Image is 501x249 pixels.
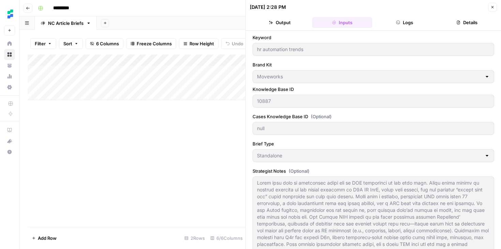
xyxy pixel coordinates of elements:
[30,38,56,49] button: Filter
[4,60,15,71] a: Your Data
[311,113,332,120] span: (Optional)
[4,8,16,20] img: Ten Speed Logo
[4,82,15,93] a: Settings
[179,38,218,49] button: Row Height
[221,38,248,49] button: Undo
[257,46,490,53] input: Keyword
[208,233,245,244] div: 6/6 Columns
[4,125,15,136] a: AirOps Academy
[312,17,372,28] button: Inputs
[182,233,208,244] div: 2 Rows
[257,73,482,80] input: Moveworks
[437,17,497,28] button: Details
[86,38,123,49] button: 6 Columns
[63,40,72,47] span: Sort
[253,168,494,174] label: Strategist Notes
[28,233,61,244] button: Add Row
[253,140,494,147] label: Brief Type
[4,146,15,157] button: Help + Support
[4,71,15,82] a: Usage
[48,20,83,27] div: NC Article Briefs
[4,38,15,49] a: Home
[126,38,176,49] button: Freeze Columns
[4,136,15,146] button: What's new?
[189,40,214,47] span: Row Height
[4,136,15,146] div: What's new?
[59,38,83,49] button: Sort
[375,17,435,28] button: Logs
[4,5,15,22] button: Workspace: Ten Speed
[4,49,15,60] a: Browse
[137,40,172,47] span: Freeze Columns
[35,40,46,47] span: Filter
[232,40,243,47] span: Undo
[253,113,494,120] label: Cases Knowledge Base ID
[250,4,286,11] div: [DATE] 2:28 PM
[96,40,119,47] span: 6 Columns
[253,61,494,68] label: Brand Kit
[253,34,494,41] label: Keyword
[35,16,97,30] a: NC Article Briefs
[253,86,494,93] label: Knowledge Base ID
[250,17,309,28] button: Output
[38,235,57,242] span: Add Row
[289,168,309,174] span: (Optional)
[257,152,482,159] input: Standalone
